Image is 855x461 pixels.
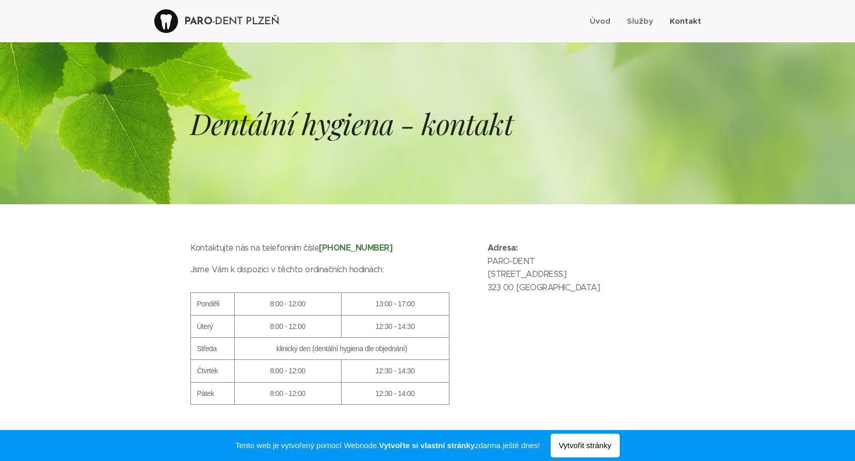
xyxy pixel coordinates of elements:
[190,337,234,359] td: Středa
[587,8,701,34] ul: Menu
[234,382,341,404] td: 8:00 - 12:00
[551,434,620,457] span: Vytvořit stránky
[190,241,467,263] p: Kontaktujte nás na telefonním čísle
[190,360,234,382] td: Čtvrtek
[190,293,234,315] th: Pondělí
[341,293,449,315] th: 13:00 - 17:00
[190,263,467,276] p: Jsme Vám k dispozici v těchto ordinačních hodinách:
[379,441,475,450] strong: Vytvořte si vlastní stránky
[341,360,449,382] td: 12:30 - 14:30
[154,8,282,35] a: PARO-DENT PLZEŇ
[590,16,610,26] span: Úvod
[670,16,701,26] span: Kontakt
[190,104,513,142] em: Dentální hygiena - kontakt
[234,360,341,382] td: 8:00 - 12:00
[234,293,341,315] th: 8:00 - 12:00
[234,315,341,337] td: 8:00 - 12:00
[341,382,449,404] td: 12:30 - 14:00
[488,241,665,301] p: PARO-DENT [STREET_ADDRESS] 323 00 [GEOGRAPHIC_DATA]
[235,439,540,452] span: Tento web je vytvořený pomocí Webnode. zdarma ještě dnes!
[627,16,653,26] span: Služby
[341,315,449,337] td: 12:30 - 14:30
[234,337,449,359] td: klinický den (dentální hygiena dle objednání)
[190,382,234,404] td: Pátek
[190,315,234,337] td: Úterý
[488,242,518,253] strong: Adresa:
[319,242,392,253] strong: [PHONE_NUMBER]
